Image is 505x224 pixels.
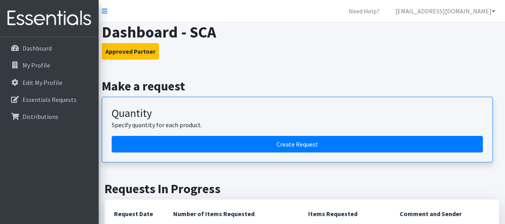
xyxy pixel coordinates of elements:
p: Specify quantity for each product. [112,120,483,130]
h2: Make a request [102,79,502,94]
a: [EMAIL_ADDRESS][DOMAIN_NAME] [389,3,502,19]
h3: Quantity [112,107,483,120]
a: Need Help? [342,3,386,19]
img: HumanEssentials [3,5,95,32]
p: Dashboard [22,44,52,52]
button: Approved Partner [102,43,159,60]
p: Edit My Profile [22,79,62,87]
a: Distributions [3,109,95,124]
h1: Dashboard - SCA [102,23,502,41]
a: Dashboard [3,40,95,56]
h2: Requests In Progress [105,181,499,196]
p: My Profile [22,61,50,69]
p: Distributions [22,113,58,120]
p: Essentials Requests [22,96,77,104]
a: Create a request by quantity [112,136,483,152]
a: Edit My Profile [3,75,95,90]
a: Essentials Requests [3,92,95,107]
a: My Profile [3,57,95,73]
